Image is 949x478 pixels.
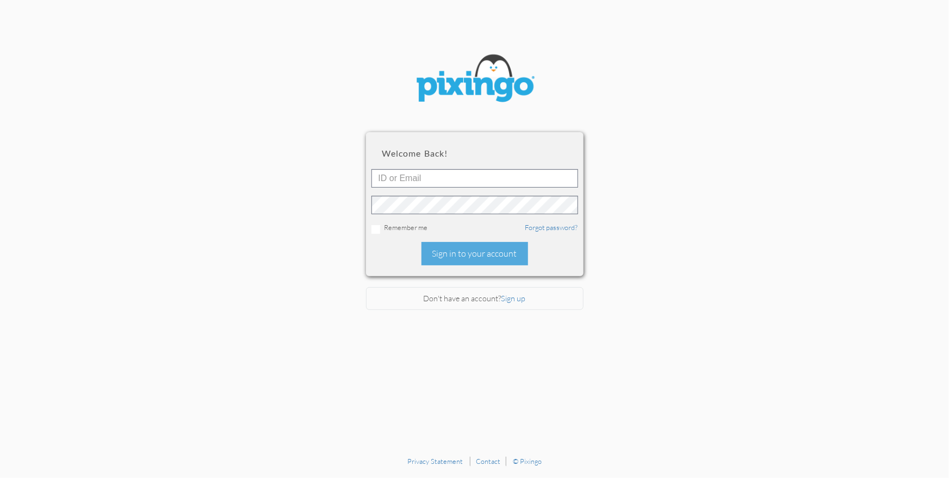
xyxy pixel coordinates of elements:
[366,287,584,311] div: Don't have an account?
[421,242,528,265] div: Sign in to your account
[476,457,500,465] a: Contact
[513,457,542,465] a: © Pixingo
[407,457,463,465] a: Privacy Statement
[501,294,526,303] a: Sign up
[382,148,567,158] h2: Welcome back!
[525,223,578,232] a: Forgot password?
[371,169,578,188] input: ID or Email
[371,222,578,234] div: Remember me
[410,49,540,110] img: pixingo logo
